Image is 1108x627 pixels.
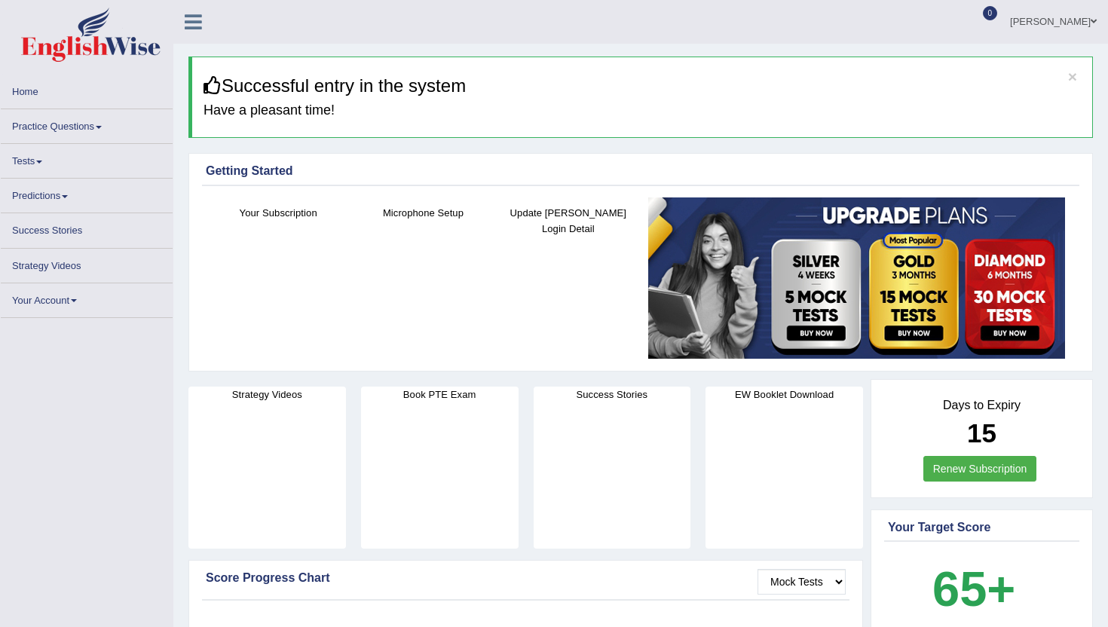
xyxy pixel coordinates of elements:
button: × [1068,69,1077,84]
h4: Success Stories [534,387,691,402]
div: Getting Started [206,162,1076,180]
h4: Book PTE Exam [361,387,519,402]
a: Tests [1,144,173,173]
b: 15 [967,418,996,448]
a: Home [1,75,173,104]
h4: Your Subscription [213,205,343,221]
b: 65+ [932,561,1015,616]
a: Strategy Videos [1,249,173,278]
a: Success Stories [1,213,173,243]
a: Practice Questions [1,109,173,139]
a: Your Account [1,283,173,313]
h4: Microphone Setup [358,205,488,221]
h4: EW Booklet Download [706,387,863,402]
h4: Strategy Videos [188,387,346,402]
img: small5.jpg [648,197,1065,359]
span: 0 [983,6,998,20]
a: Renew Subscription [923,456,1037,482]
h3: Successful entry in the system [204,76,1081,96]
h4: Have a pleasant time! [204,103,1081,118]
div: Your Target Score [888,518,1076,537]
div: Score Progress Chart [206,569,846,587]
h4: Update [PERSON_NAME] Login Detail [503,205,633,237]
a: Predictions [1,179,173,208]
h4: Days to Expiry [888,399,1076,412]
